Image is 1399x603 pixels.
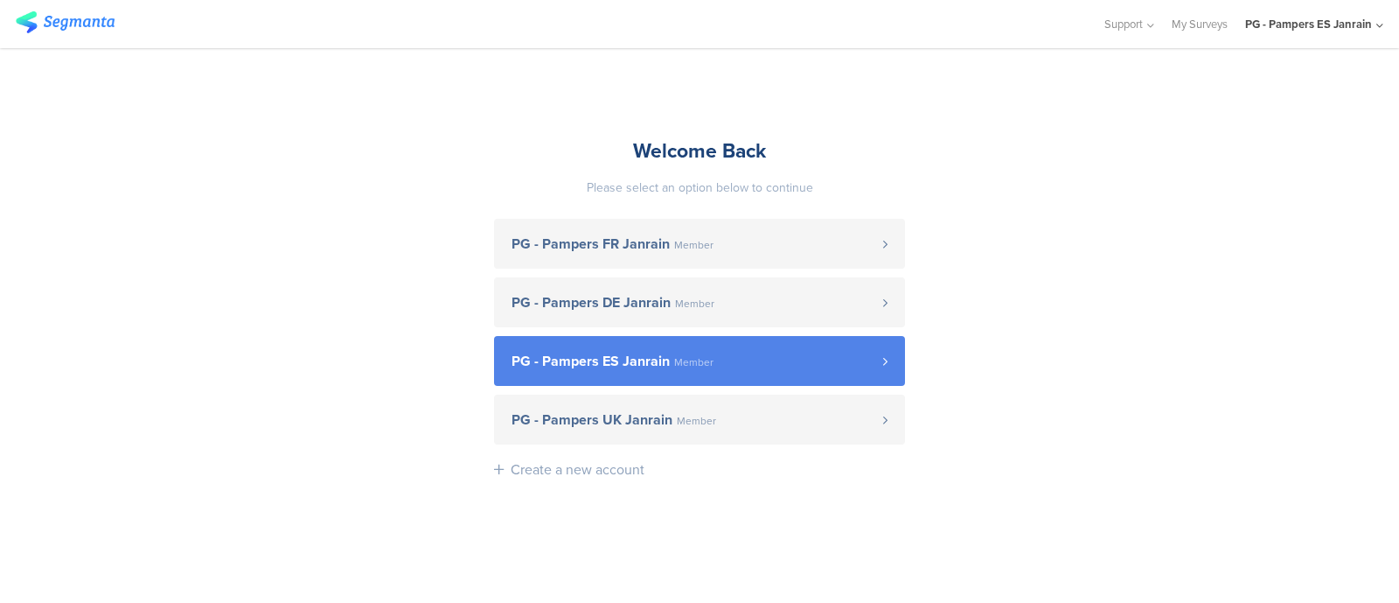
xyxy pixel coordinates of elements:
a: PG - Pampers ES Janrain Member [494,336,905,386]
div: Welcome Back [494,136,905,165]
span: PG - Pampers ES Janrain [512,354,670,368]
img: segmanta logo [16,11,115,33]
span: PG - Pampers UK Janrain [512,413,672,427]
div: Create a new account [511,459,644,480]
span: Support [1104,16,1143,32]
a: PG - Pampers DE Janrain Member [494,277,905,327]
span: Member [675,298,714,309]
div: PG - Pampers ES Janrain [1245,16,1372,32]
span: Member [674,240,713,250]
span: PG - Pampers FR Janrain [512,237,670,251]
span: Member [677,416,716,426]
div: Please select an option below to continue [494,179,905,197]
span: PG - Pampers DE Janrain [512,296,671,310]
a: PG - Pampers FR Janrain Member [494,219,905,269]
a: PG - Pampers UK Janrain Member [494,395,905,445]
span: Member [674,357,713,368]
